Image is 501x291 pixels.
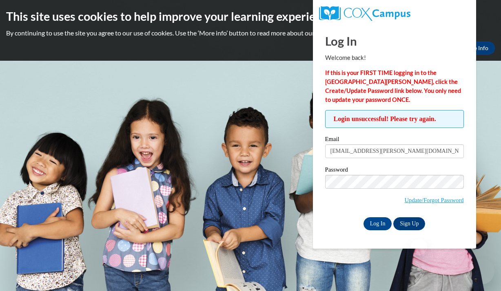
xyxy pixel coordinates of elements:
label: Email [325,136,464,144]
span: Login unsuccessful! Please try again. [325,110,464,128]
iframe: Button to launch messaging window [468,258,494,284]
label: Password [325,167,464,175]
a: Sign Up [393,217,425,230]
strong: If this is your FIRST TIME logging in to the [GEOGRAPHIC_DATA][PERSON_NAME], click the Create/Upd... [325,69,461,103]
p: By continuing to use the site you agree to our use of cookies. Use the ‘More info’ button to read... [6,29,495,37]
input: Log In [364,217,392,230]
img: COX Campus [319,6,410,21]
iframe: Close message [411,239,427,255]
a: Update/Forgot Password [405,197,464,203]
h1: Log In [325,33,464,49]
h2: This site uses cookies to help improve your learning experience. [6,8,495,24]
p: Welcome back! [325,53,464,62]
